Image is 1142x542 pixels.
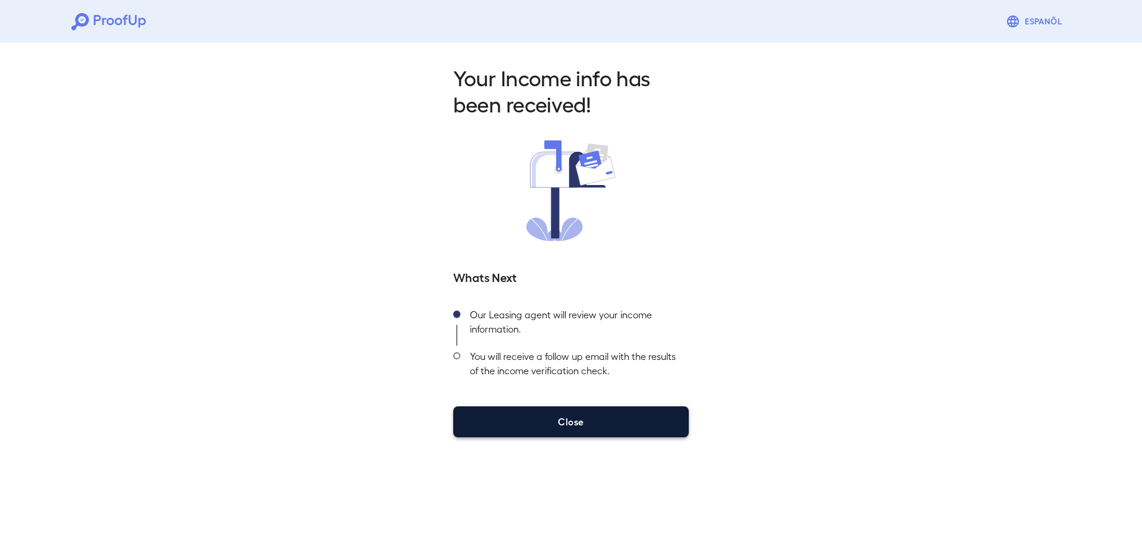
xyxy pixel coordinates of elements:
h5: Whats Next [453,268,689,285]
button: Espanõl [1001,10,1071,33]
div: You will receive a follow up email with the results of the income verification check. [460,346,689,387]
img: received.svg [526,140,616,241]
h2: Your Income info has been received! [453,64,689,117]
button: Close [453,406,689,437]
div: Our Leasing agent will review your income information. [460,304,689,346]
